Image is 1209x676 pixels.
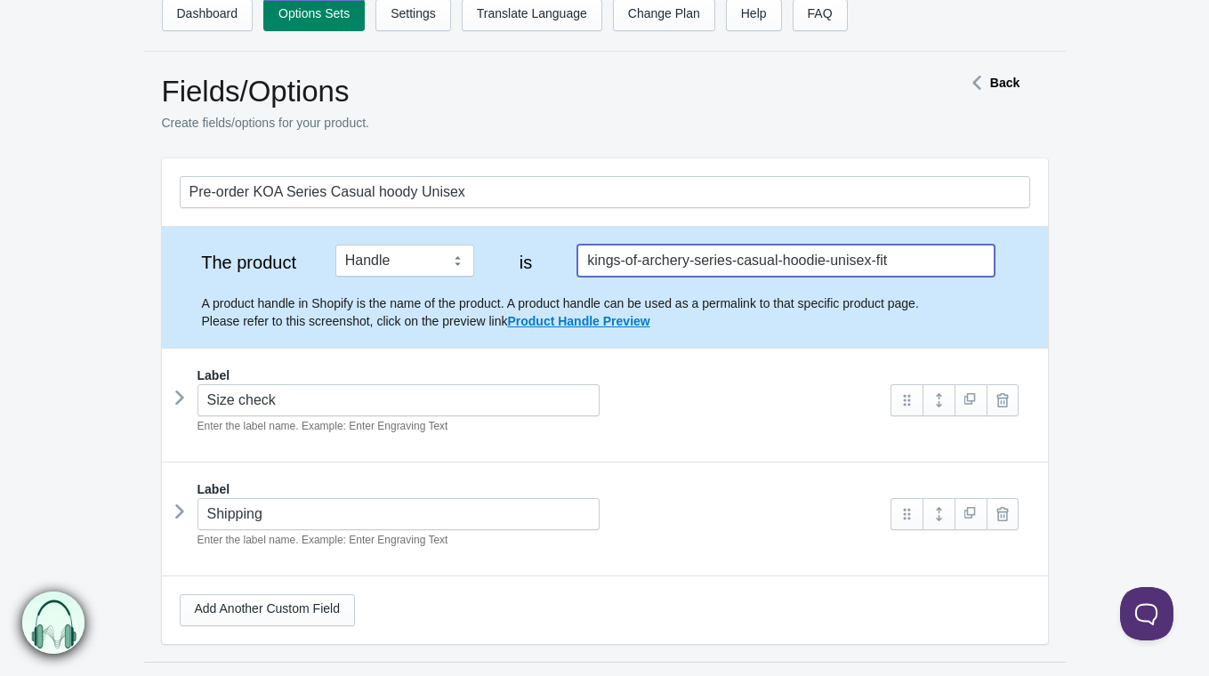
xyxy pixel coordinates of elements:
[197,366,230,384] label: Label
[491,253,560,271] label: is
[197,534,448,546] em: Enter the label name. Example: Enter Engraving Text
[180,176,1030,208] input: General Options Set
[23,592,85,655] img: bxm.png
[162,74,900,109] h1: Fields/Options
[197,420,448,432] em: Enter the label name. Example: Enter Engraving Text
[180,594,355,626] a: Add Another Custom Field
[162,114,900,132] p: Create fields/options for your product.
[990,76,1020,90] strong: Back
[180,253,318,271] label: The product
[1120,587,1173,640] iframe: Toggle Customer Support
[202,294,1030,330] p: A product handle in Shopify is the name of the product. A product handle can be used as a permali...
[197,480,230,498] label: Label
[507,314,649,328] a: Product Handle Preview
[963,76,1020,90] a: Back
